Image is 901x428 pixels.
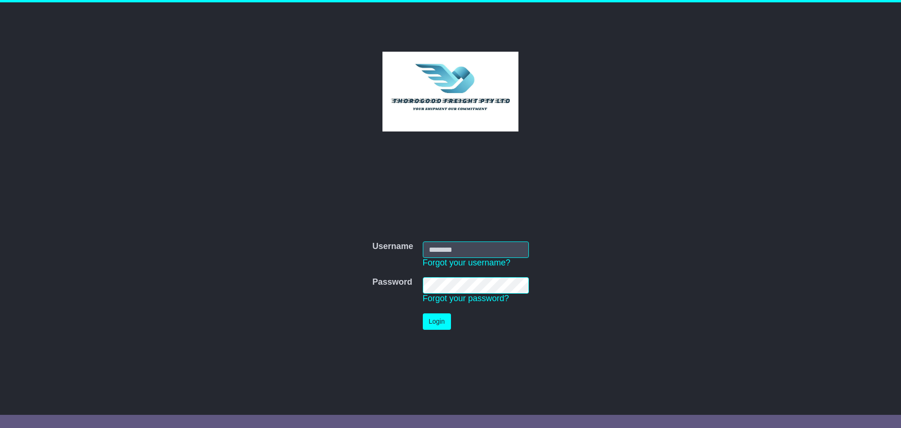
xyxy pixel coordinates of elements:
[423,313,451,330] button: Login
[382,52,519,132] img: Thorogood Freight Pty Ltd
[423,294,509,303] a: Forgot your password?
[372,277,412,288] label: Password
[423,258,511,267] a: Forgot your username?
[372,241,413,252] label: Username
